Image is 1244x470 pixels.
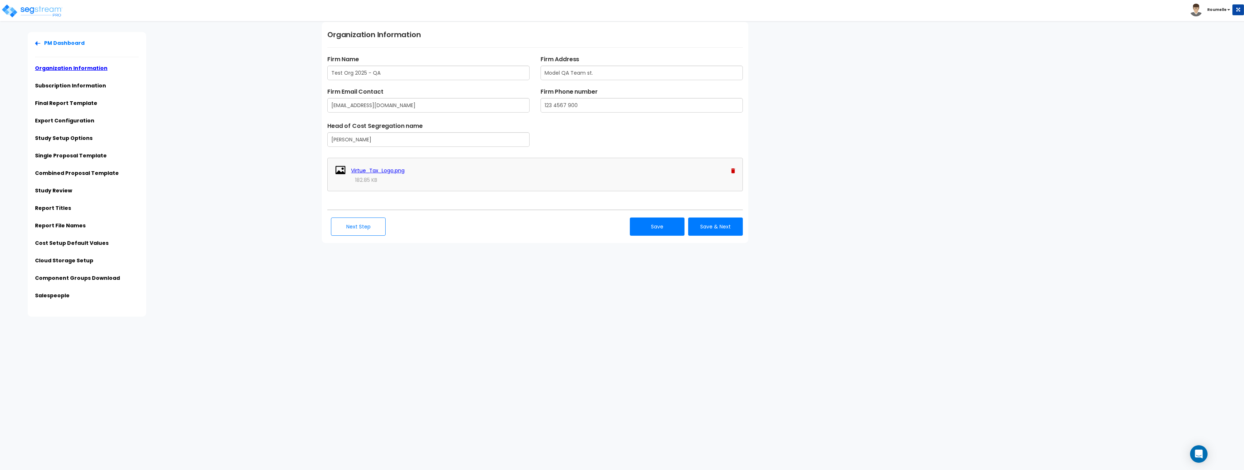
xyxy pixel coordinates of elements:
img: Trash Icon [731,168,735,173]
button: Next Step [331,218,386,236]
a: Cloud Storage Setup [35,257,93,264]
button: Save & Next [688,218,743,236]
a: Combined Proposal Template [35,169,119,177]
a: Cost Setup Default Values [35,239,109,247]
a: PM Dashboard [35,39,85,47]
label: Head of Cost Segregation name [327,122,530,130]
img: avatar.png [1190,4,1202,16]
button: Save [630,218,685,236]
a: Single Proposal Template [35,152,107,159]
a: Virtue_Tax_Logo.png [351,167,405,174]
a: Component Groups Download [35,274,120,282]
label: Firm Email Contact [327,87,530,96]
a: Subscription Information [35,82,106,89]
a: Export Configuration [35,117,94,124]
a: Final Report Template [35,99,97,107]
label: Firm Address [541,55,743,64]
b: Roumelle [1207,7,1227,12]
div: Open Intercom Messenger [1190,445,1208,463]
label: Firm Name [327,55,530,64]
img: Back [35,41,40,46]
a: Report Titles [35,204,71,212]
span: 182.85 KB [355,176,377,184]
a: Salespeople [35,292,70,299]
a: Study Setup Options [35,134,93,142]
h1: Organization Information [327,29,743,40]
a: Report File Names [35,222,86,229]
img: logo_pro_r.png [1,4,63,18]
a: Organization Information [35,64,108,72]
img: Uploaded File Icon [335,165,346,176]
label: Firm Phone number [541,87,743,96]
a: Study Review [35,187,72,194]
